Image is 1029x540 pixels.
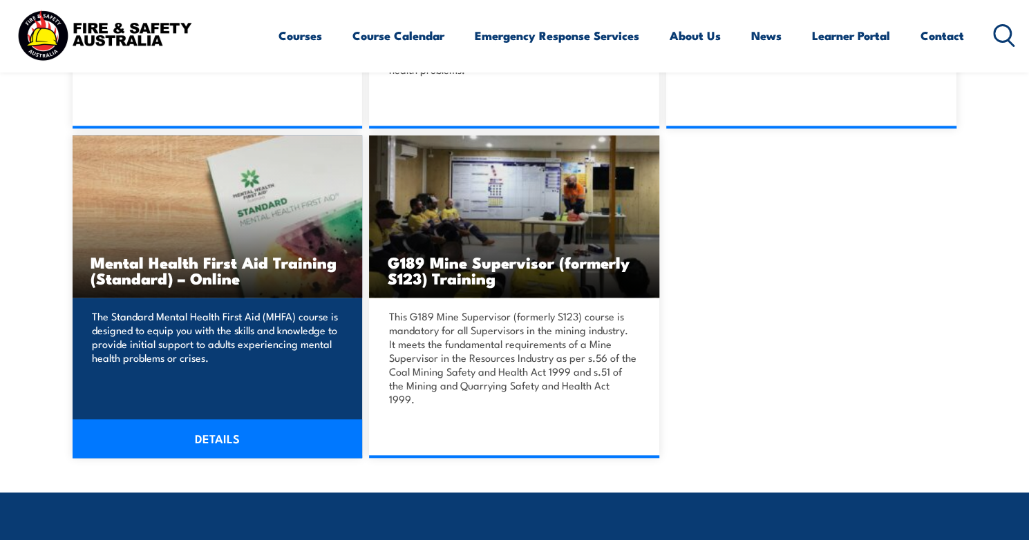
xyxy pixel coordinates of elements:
a: DETAILS [73,419,363,458]
h3: G189 Mine Supervisor (formerly S123) Training [387,254,641,286]
p: The Standard Mental Health First Aid (MHFA) course is designed to equip you with the skills and k... [92,309,339,365]
img: Standard 11 Generic Coal Mine Induction (Surface) TRAINING (1) [369,135,659,298]
a: G189 Mine Supervisor (formerly S123) Training [369,135,659,298]
h3: Mental Health First Aid Training (Standard) – Online [91,254,345,286]
a: Learner Portal [812,17,890,54]
a: Courses [279,17,322,54]
a: Emergency Response Services [475,17,639,54]
a: Mental Health First Aid Training (Standard) – Online [73,135,363,298]
img: Mental Health First Aid Training (Standard) – Online (2) [73,135,363,298]
a: Contact [921,17,964,54]
a: About Us [670,17,721,54]
p: This G189 Mine Supervisor (formerly S123) course is mandatory for all Supervisors in the mining i... [388,309,636,406]
a: Course Calendar [352,17,444,54]
a: News [751,17,782,54]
